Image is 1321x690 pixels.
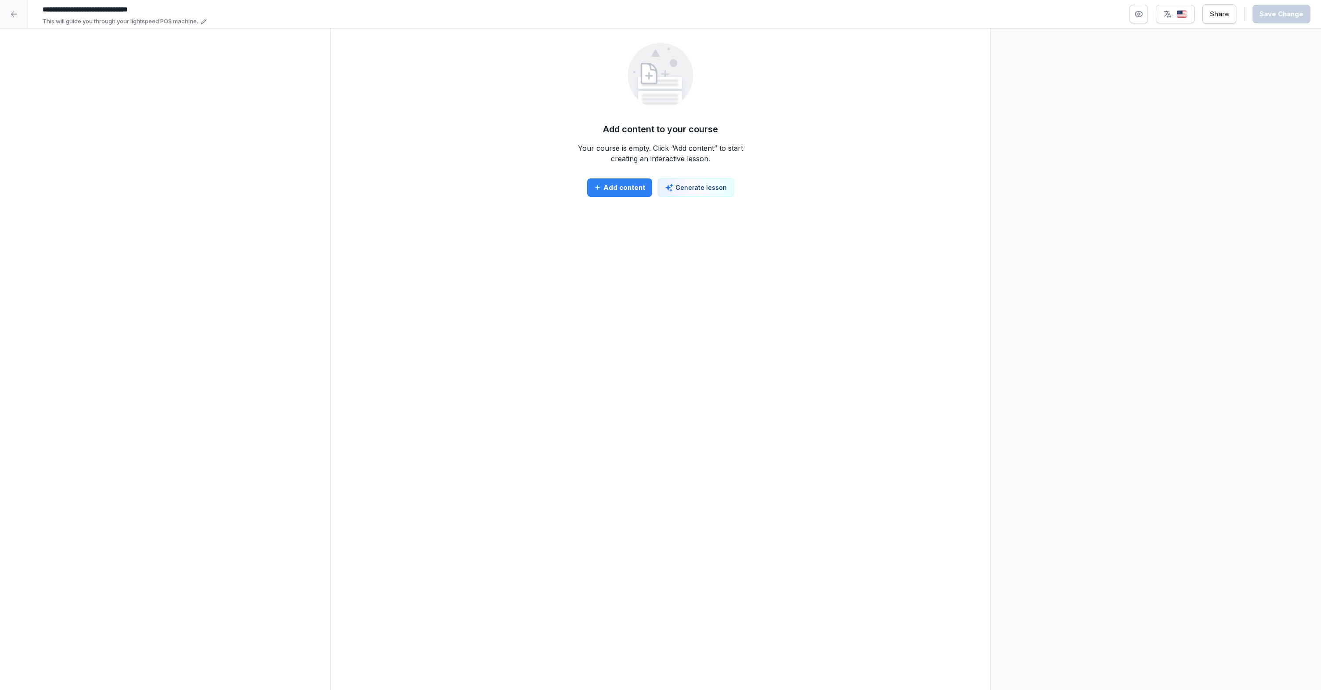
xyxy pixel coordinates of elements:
div: Save Change [1260,9,1303,19]
img: us.svg [1177,10,1187,18]
img: empty.svg [628,43,693,109]
button: Save Change [1252,5,1310,23]
button: Generate lesson [657,178,734,197]
p: Generate lesson [675,183,727,192]
h5: Add content to your course [603,123,718,136]
button: Add content [587,178,652,197]
div: Share [1210,9,1229,19]
p: This will guide you through your lightspeed POS machine. [43,17,198,26]
button: Share [1202,4,1236,24]
div: Add content [594,183,645,192]
p: Your course is empty. Click “Add content” to start creating an interactive lesson. [573,143,748,164]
